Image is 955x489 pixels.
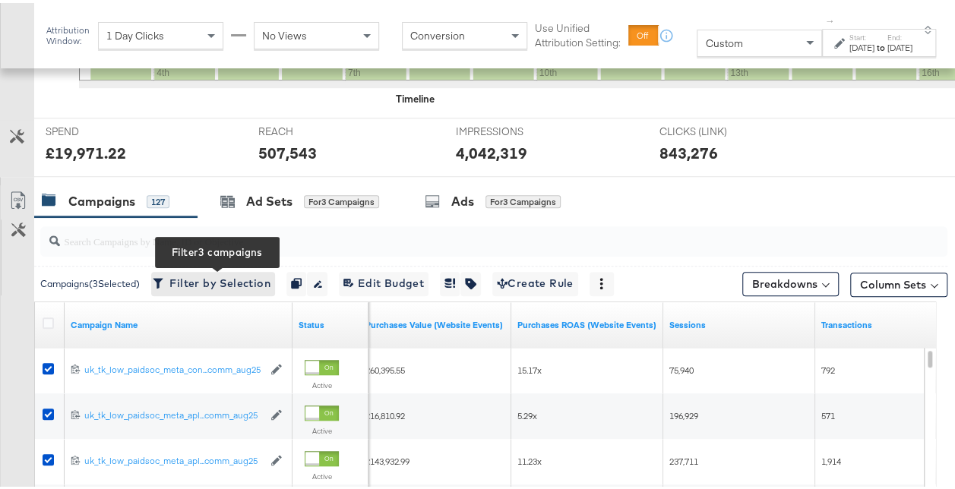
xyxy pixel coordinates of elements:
strong: to [874,39,887,50]
div: Timeline [396,89,435,103]
div: [DATE] [887,39,912,51]
span: Custom [705,33,742,47]
div: Ad Sets [246,190,293,207]
span: £143,932.99 [365,453,410,464]
span: Edit Budget [343,271,424,290]
a: uk_tk_low_paidsoc_meta_apl...comm_aug25 [84,406,263,419]
div: 507,543 [258,139,317,161]
button: Edit Budget [339,269,428,293]
span: SPEND [46,121,160,136]
span: 1 Day Clicks [106,26,164,39]
label: Active [305,423,339,433]
span: 196,929 [669,407,698,418]
span: 237,711 [669,453,698,464]
button: Filter by SelectionFilter3 campaigns [151,269,275,293]
div: Campaigns ( 3 Selected) [40,274,140,288]
button: Column Sets [850,270,947,294]
div: for 3 Campaigns [485,192,561,206]
a: uk_tk_low_paidsoc_meta_apl...comm_aug25 [84,452,263,465]
span: Filter by Selection [156,271,270,290]
div: uk_tk_low_paidsoc_meta_con...comm_aug25 [84,361,263,373]
button: Breakdowns [742,269,839,293]
div: [DATE] [849,39,874,51]
div: Attribution Window: [46,22,90,43]
span: No Views [262,26,307,39]
button: Create Rule [492,269,578,293]
span: 792 [821,361,835,373]
input: Search Campaigns by Name, ID or Objective [60,217,868,247]
span: 571 [821,407,835,418]
a: Shows the current state of your Ad Campaign. [299,316,362,328]
span: 75,940 [669,361,694,373]
label: Use Unified Attribution Setting: [535,18,622,46]
span: 1,914 [821,453,841,464]
a: The total value of the purchase actions divided by spend tracked by your Custom Audience pixel on... [517,316,657,328]
span: CLICKS (LINK) [659,121,773,136]
span: Create Rule [497,271,574,290]
div: Campaigns [68,190,135,207]
a: Sessions - GA Sessions - The total number of sessions [669,316,809,328]
div: uk_tk_low_paidsoc_meta_apl...comm_aug25 [84,452,263,464]
label: Active [305,377,339,387]
span: IMPRESSIONS [456,121,570,136]
label: End: [887,30,912,39]
div: £19,971.22 [46,139,126,161]
span: £16,810.92 [365,407,405,418]
a: uk_tk_low_paidsoc_meta_con...comm_aug25 [84,361,263,374]
span: £60,395.55 [365,361,405,373]
label: Active [305,468,339,478]
span: 15.17x [517,361,542,373]
div: 127 [147,192,169,206]
div: for 3 Campaigns [304,192,379,206]
label: Start: [849,30,874,39]
span: Conversion [410,26,465,39]
div: 4,042,319 [456,139,527,161]
a: Your campaign name. [71,316,286,328]
a: The total value of the purchase actions tracked by your Custom Audience pixel on your website aft... [365,316,505,328]
div: Ads [451,190,474,207]
span: 5.29x [517,407,537,418]
span: ↑ [824,16,838,21]
span: REACH [258,121,372,136]
div: 843,276 [659,139,717,161]
span: 11.23x [517,453,542,464]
